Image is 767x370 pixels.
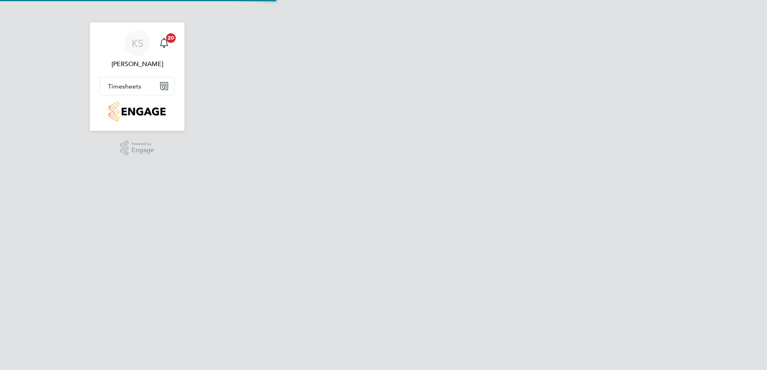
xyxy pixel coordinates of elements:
a: KS[PERSON_NAME] [99,30,175,69]
button: Timesheets [100,77,175,95]
span: Engage [132,147,154,154]
nav: Main navigation [90,22,185,131]
span: 20 [166,33,176,43]
span: KS [132,38,143,48]
span: Timesheets [108,82,141,90]
img: countryside-properties-logo-retina.png [109,102,165,121]
a: Powered byEngage [120,141,154,156]
span: Powered by [132,141,154,147]
span: Kevin Shannon [99,59,175,69]
a: 20 [156,30,172,56]
a: Go to home page [99,102,175,121]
